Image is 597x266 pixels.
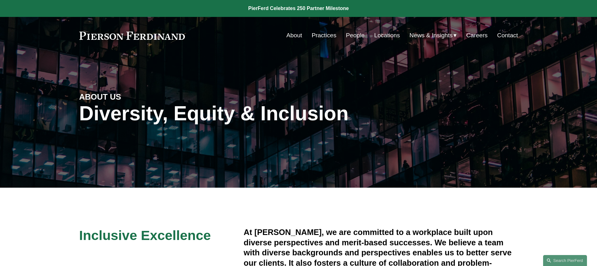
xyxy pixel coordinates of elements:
[79,92,121,101] strong: ABOUT US
[410,29,457,41] a: folder dropdown
[79,102,408,125] h1: Diversity, Equity & Inclusion
[497,29,518,41] a: Contact
[543,255,587,266] a: Search this site
[79,228,211,243] span: Inclusive Excellence
[466,29,488,41] a: Careers
[346,29,365,41] a: People
[286,29,302,41] a: About
[410,30,453,41] span: News & Insights
[312,29,336,41] a: Practices
[374,29,400,41] a: Locations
